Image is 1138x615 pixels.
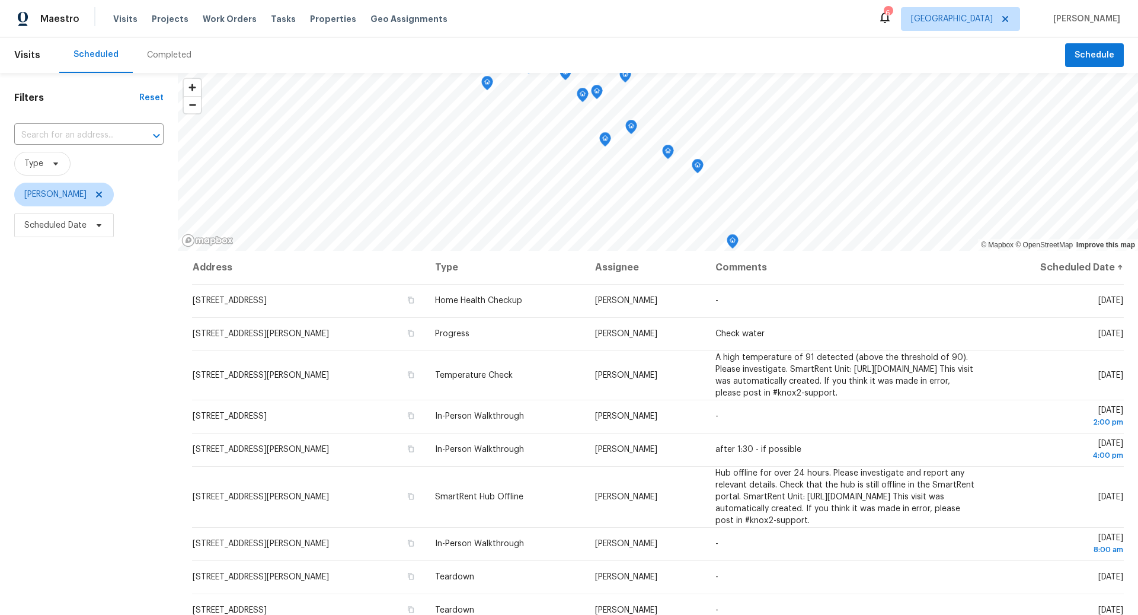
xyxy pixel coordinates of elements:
[1098,493,1123,501] span: [DATE]
[14,126,130,145] input: Search for an address...
[193,371,329,380] span: [STREET_ADDRESS][PERSON_NAME]
[591,85,603,103] div: Map marker
[435,412,524,420] span: In-Person Walkthrough
[692,159,704,177] div: Map marker
[405,604,416,615] button: Copy Address
[310,13,356,25] span: Properties
[911,13,993,25] span: [GEOGRAPHIC_DATA]
[595,330,657,338] span: [PERSON_NAME]
[405,328,416,339] button: Copy Address
[560,66,571,84] div: Map marker
[995,534,1123,556] span: [DATE]
[595,540,657,548] span: [PERSON_NAME]
[577,88,589,106] div: Map marker
[595,412,657,420] span: [PERSON_NAME]
[599,132,611,151] div: Map marker
[426,251,586,284] th: Type
[178,73,1138,251] canvas: Map
[148,128,165,144] button: Open
[586,251,706,284] th: Assignee
[184,79,201,96] button: Zoom in
[271,15,296,23] span: Tasks
[619,68,631,87] div: Map marker
[193,297,267,305] span: [STREET_ADDRESS]
[193,493,329,501] span: [STREET_ADDRESS][PERSON_NAME]
[727,234,739,253] div: Map marker
[435,493,523,501] span: SmartRent Hub Offline
[715,412,718,420] span: -
[986,251,1124,284] th: Scheduled Date ↑
[405,538,416,549] button: Copy Address
[405,444,416,454] button: Copy Address
[595,606,657,614] span: [PERSON_NAME]
[193,445,329,454] span: [STREET_ADDRESS][PERSON_NAME]
[435,297,522,305] span: Home Health Checkup
[152,13,188,25] span: Projects
[370,13,447,25] span: Geo Assignments
[1098,573,1123,581] span: [DATE]
[40,13,79,25] span: Maestro
[662,145,674,163] div: Map marker
[715,606,718,614] span: -
[184,97,201,113] span: Zoom out
[24,189,87,200] span: [PERSON_NAME]
[715,540,718,548] span: -
[995,416,1123,428] div: 2:00 pm
[435,540,524,548] span: In-Person Walkthrough
[435,606,474,614] span: Teardown
[193,330,329,338] span: [STREET_ADDRESS][PERSON_NAME]
[1065,43,1124,68] button: Schedule
[14,92,139,104] h1: Filters
[139,92,164,104] div: Reset
[14,42,40,68] span: Visits
[192,251,426,284] th: Address
[595,297,657,305] span: [PERSON_NAME]
[147,49,191,61] div: Completed
[435,573,474,581] span: Teardown
[193,412,267,420] span: [STREET_ADDRESS]
[625,120,637,138] div: Map marker
[715,445,801,454] span: after 1:30 - if possible
[995,439,1123,461] span: [DATE]
[435,445,524,454] span: In-Person Walkthrough
[405,491,416,502] button: Copy Address
[715,330,765,338] span: Check water
[1098,330,1123,338] span: [DATE]
[193,573,329,581] span: [STREET_ADDRESS][PERSON_NAME]
[595,493,657,501] span: [PERSON_NAME]
[715,573,718,581] span: -
[193,540,329,548] span: [STREET_ADDRESS][PERSON_NAME]
[595,371,657,380] span: [PERSON_NAME]
[24,219,87,231] span: Scheduled Date
[481,76,493,94] div: Map marker
[995,406,1123,428] span: [DATE]
[715,353,973,397] span: A high temperature of 91 detected (above the threshold of 90). Please investigate. SmartRent Unit...
[981,241,1014,249] a: Mapbox
[884,7,892,19] div: 6
[193,606,267,614] span: [STREET_ADDRESS]
[73,49,119,60] div: Scheduled
[715,469,974,525] span: Hub offline for over 24 hours. Please investigate and report any relevant details. Check that the...
[1049,13,1120,25] span: [PERSON_NAME]
[1076,241,1135,249] a: Improve this map
[203,13,257,25] span: Work Orders
[113,13,138,25] span: Visits
[405,295,416,305] button: Copy Address
[181,234,234,247] a: Mapbox homepage
[184,96,201,113] button: Zoom out
[405,571,416,582] button: Copy Address
[706,251,986,284] th: Comments
[1015,241,1073,249] a: OpenStreetMap
[715,297,718,305] span: -
[595,445,657,454] span: [PERSON_NAME]
[24,158,43,170] span: Type
[435,371,513,380] span: Temperature Check
[995,544,1123,556] div: 8:00 am
[435,330,469,338] span: Progress
[995,450,1123,461] div: 4:00 pm
[1098,606,1123,614] span: [DATE]
[1098,297,1123,305] span: [DATE]
[1075,48,1114,63] span: Schedule
[595,573,657,581] span: [PERSON_NAME]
